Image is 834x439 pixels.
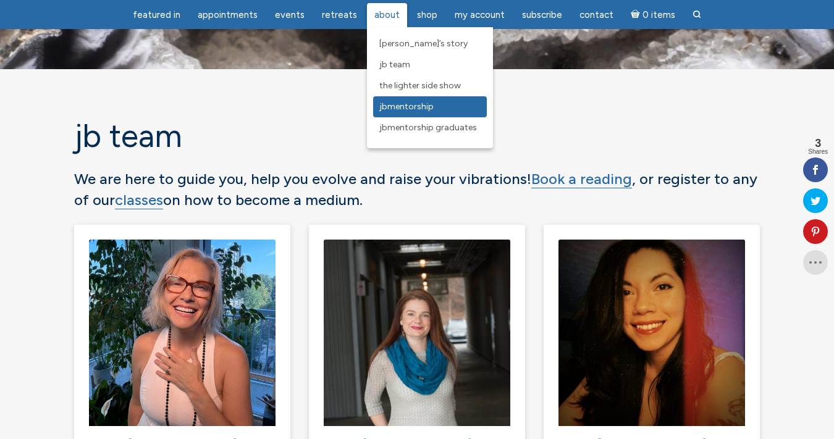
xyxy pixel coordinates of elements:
a: The Lighter Side Show [373,75,487,96]
span: My Account [455,9,505,20]
a: Book a reading [531,170,632,188]
h5: We are here to guide you, help you evolve and raise your vibrations! , or register to any of our ... [74,169,760,210]
span: [PERSON_NAME]’s Story [379,38,468,49]
span: featured in [133,9,180,20]
span: Retreats [322,9,357,20]
a: Retreats [314,3,364,27]
img: Sara Reheis [558,240,745,426]
a: My Account [447,3,512,27]
span: About [374,9,400,20]
span: JB Team [379,59,410,70]
span: Appointments [198,9,258,20]
a: About [367,3,407,27]
span: JBMentorship [379,101,434,112]
span: 3 [808,138,828,149]
i: Cart [631,9,642,20]
a: classes [115,191,163,209]
a: Contact [572,3,621,27]
a: Appointments [190,3,265,27]
img: Colleen Zeigler [324,240,510,426]
a: Events [267,3,312,27]
a: JBMentorship Graduates [373,117,487,138]
img: Jamie Butler [89,240,276,426]
h1: JB Team [74,119,760,154]
span: 0 items [642,10,675,20]
a: JB Team [373,54,487,75]
a: featured in [125,3,188,27]
a: Shop [410,3,445,27]
a: JBMentorship [373,96,487,117]
span: Events [275,9,305,20]
span: Subscribe [522,9,562,20]
a: Subscribe [515,3,570,27]
span: Shop [417,9,437,20]
span: JBMentorship Graduates [379,122,477,133]
span: Shares [808,149,828,155]
a: Cart0 items [623,2,683,27]
a: [PERSON_NAME]’s Story [373,33,487,54]
span: The Lighter Side Show [379,80,461,91]
span: Contact [579,9,613,20]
